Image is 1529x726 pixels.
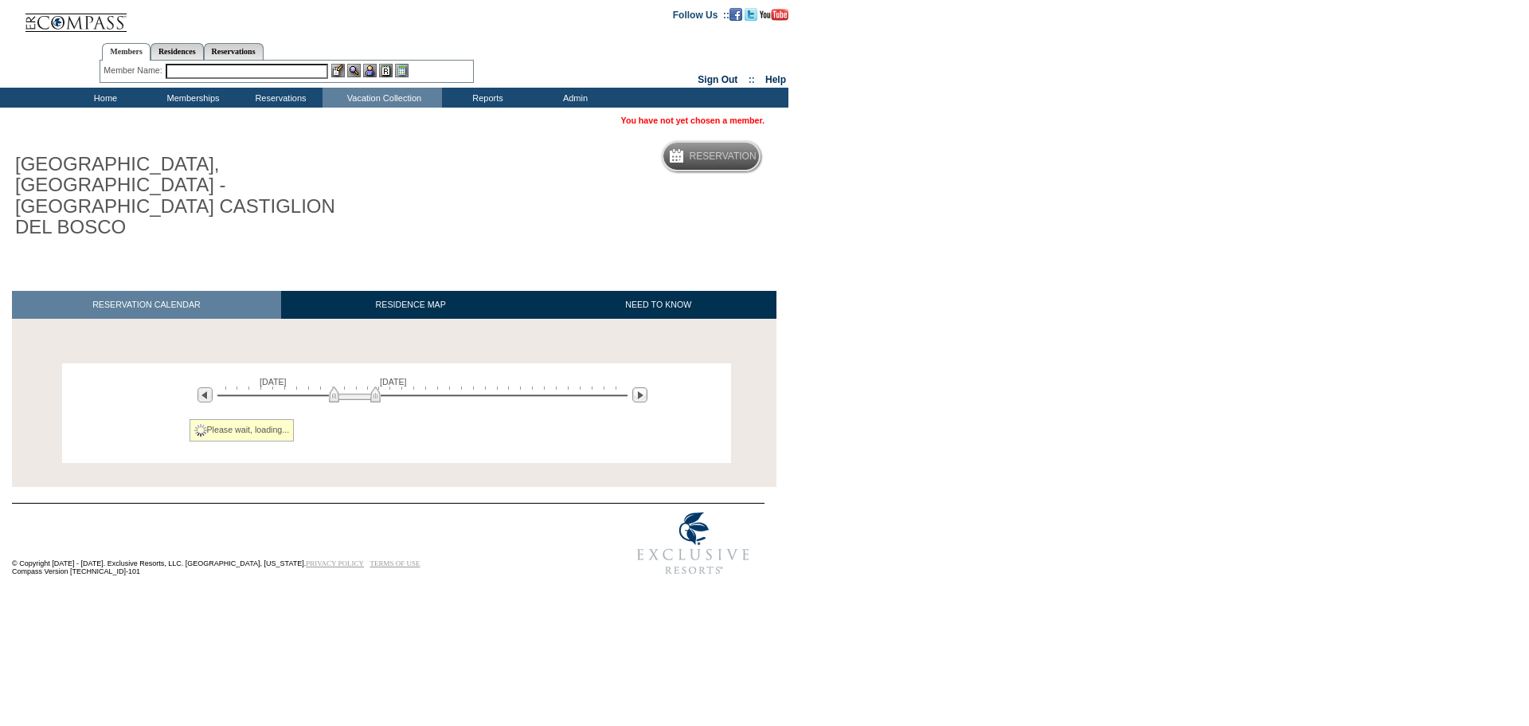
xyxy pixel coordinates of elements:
a: NEED TO KNOW [540,291,776,319]
a: Sign Out [698,74,737,85]
a: Members [102,43,151,61]
div: Member Name: [104,64,165,77]
img: b_calculator.gif [395,64,409,77]
a: PRIVACY POLICY [306,559,364,567]
td: © Copyright [DATE] - [DATE]. Exclusive Resorts, LLC. [GEOGRAPHIC_DATA], [US_STATE]. Compass Versi... [12,504,569,583]
img: Subscribe to our YouTube Channel [760,9,788,21]
img: Impersonate [363,64,377,77]
h5: Reservation Calendar [690,151,811,162]
a: RESIDENCE MAP [281,291,541,319]
div: Please wait, loading... [190,419,295,441]
span: [DATE] [380,377,407,387]
a: Reservations [204,43,264,60]
img: b_edit.gif [331,64,345,77]
span: :: [749,74,755,85]
img: Reservations [379,64,393,77]
span: You have not yet chosen a member. [621,116,764,125]
td: Reports [442,88,530,108]
img: Exclusive Resorts [622,504,764,583]
img: Previous [197,387,213,402]
h1: [GEOGRAPHIC_DATA], [GEOGRAPHIC_DATA] - [GEOGRAPHIC_DATA] CASTIGLION DEL BOSCO [12,151,369,241]
a: TERMS OF USE [370,559,420,567]
a: Help [765,74,786,85]
a: Subscribe to our YouTube Channel [760,9,788,18]
td: Memberships [147,88,235,108]
span: [DATE] [260,377,287,387]
td: Admin [530,88,617,108]
img: View [347,64,361,77]
a: Follow us on Twitter [745,9,757,18]
td: Reservations [235,88,323,108]
img: Become our fan on Facebook [729,8,742,21]
img: spinner2.gif [194,424,207,437]
img: Follow us on Twitter [745,8,757,21]
a: Residences [151,43,204,60]
td: Vacation Collection [323,88,442,108]
td: Home [60,88,147,108]
img: Next [632,387,647,402]
td: Follow Us :: [673,8,729,21]
a: RESERVATION CALENDAR [12,291,281,319]
a: Become our fan on Facebook [729,9,742,18]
